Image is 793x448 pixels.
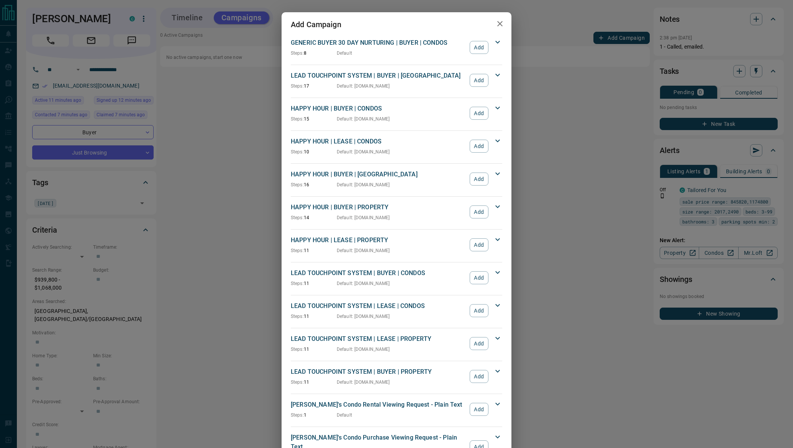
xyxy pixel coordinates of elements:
p: Default : [DOMAIN_NAME] [337,280,390,287]
span: Steps: [291,248,304,253]
div: LEAD TOUCHPOINT SYSTEM | LEASE | CONDOSSteps:11Default: [DOMAIN_NAME]Add [291,300,502,321]
p: Default [337,50,352,57]
p: Default : [DOMAIN_NAME] [337,83,390,90]
p: 1 [291,412,337,419]
p: HAPPY HOUR | BUYER | [GEOGRAPHIC_DATA] [291,170,466,179]
button: Add [470,271,488,284]
p: 14 [291,214,337,221]
p: Default : [DOMAIN_NAME] [337,214,390,221]
div: LEAD TOUCHPOINT SYSTEM | BUYER | [GEOGRAPHIC_DATA]Steps:17Default: [DOMAIN_NAME]Add [291,70,502,91]
button: Add [470,74,488,87]
div: HAPPY HOUR | BUYER | CONDOSSteps:15Default: [DOMAIN_NAME]Add [291,103,502,124]
button: Add [470,140,488,153]
span: Steps: [291,149,304,155]
span: Steps: [291,215,304,220]
span: Steps: [291,412,304,418]
p: Default : [DOMAIN_NAME] [337,346,390,353]
button: Add [470,238,488,251]
button: Add [470,173,488,186]
button: Add [470,304,488,317]
p: 10 [291,148,337,155]
div: GENERIC BUYER 30 DAY NURTURING | BUYER | CONDOSSteps:8DefaultAdd [291,37,502,58]
div: HAPPY HOUR | BUYER | PROPERTYSteps:14Default: [DOMAIN_NAME]Add [291,201,502,223]
p: 8 [291,50,337,57]
p: 17 [291,83,337,90]
p: 11 [291,247,337,254]
span: Steps: [291,51,304,56]
p: LEAD TOUCHPOINT SYSTEM | LEASE | CONDOS [291,301,466,311]
span: Steps: [291,116,304,122]
span: Steps: [291,347,304,352]
div: LEAD TOUCHPOINT SYSTEM | LEASE | PROPERTYSteps:11Default: [DOMAIN_NAME]Add [291,333,502,354]
p: Default : [DOMAIN_NAME] [337,181,390,188]
p: HAPPY HOUR | BUYER | CONDOS [291,104,466,113]
p: Default : [DOMAIN_NAME] [337,247,390,254]
button: Add [470,370,488,383]
p: LEAD TOUCHPOINT SYSTEM | BUYER | [GEOGRAPHIC_DATA] [291,71,466,80]
span: Steps: [291,314,304,319]
button: Add [470,107,488,120]
p: 11 [291,313,337,320]
div: HAPPY HOUR | LEASE | CONDOSSteps:10Default: [DOMAIN_NAME]Add [291,135,502,157]
p: LEAD TOUCHPOINT SYSTEM | BUYER | CONDOS [291,269,466,278]
p: 16 [291,181,337,188]
p: HAPPY HOUR | LEASE | PROPERTY [291,236,466,245]
p: Default [337,412,352,419]
button: Add [470,41,488,54]
p: 11 [291,280,337,287]
div: LEAD TOUCHPOINT SYSTEM | BUYER | PROPERTYSteps:11Default: [DOMAIN_NAME]Add [291,366,502,387]
h2: Add Campaign [282,12,351,37]
p: LEAD TOUCHPOINT SYSTEM | LEASE | PROPERTY [291,334,466,344]
p: Default : [DOMAIN_NAME] [337,116,390,122]
button: Add [470,337,488,350]
div: LEAD TOUCHPOINT SYSTEM | BUYER | CONDOSSteps:11Default: [DOMAIN_NAME]Add [291,267,502,288]
p: LEAD TOUCHPOINT SYSTEM | BUYER | PROPERTY [291,367,466,376]
p: Default : [DOMAIN_NAME] [337,379,390,386]
p: Default : [DOMAIN_NAME] [337,313,390,320]
div: HAPPY HOUR | LEASE | PROPERTYSteps:11Default: [DOMAIN_NAME]Add [291,234,502,256]
p: GENERIC BUYER 30 DAY NURTURING | BUYER | CONDOS [291,38,466,47]
p: HAPPY HOUR | BUYER | PROPERTY [291,203,466,212]
p: 11 [291,346,337,353]
div: HAPPY HOUR | BUYER | [GEOGRAPHIC_DATA]Steps:16Default: [DOMAIN_NAME]Add [291,168,502,190]
span: Steps: [291,182,304,187]
span: Steps: [291,281,304,286]
span: Steps: [291,380,304,385]
div: [PERSON_NAME]'s Condo Rental Viewing Request - Plain TextSteps:1DefaultAdd [291,399,502,420]
button: Add [470,205,488,218]
p: 11 [291,379,337,386]
p: Default : [DOMAIN_NAME] [337,148,390,155]
span: Steps: [291,83,304,89]
button: Add [470,403,488,416]
p: [PERSON_NAME]'s Condo Rental Viewing Request - Plain Text [291,400,466,409]
p: 15 [291,116,337,122]
p: HAPPY HOUR | LEASE | CONDOS [291,137,466,146]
